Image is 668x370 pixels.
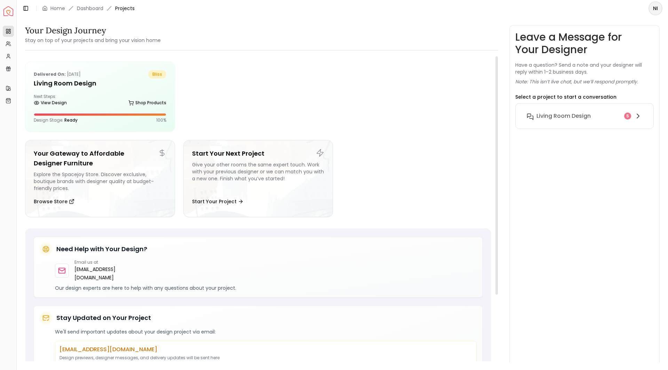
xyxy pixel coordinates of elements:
h5: Your Gateway to Affordable Designer Furniture [34,149,166,168]
p: Design previews, designer messages, and delivery updates will be sent here [59,355,472,361]
p: Select a project to start a conversation [515,93,617,100]
a: [EMAIL_ADDRESS][DOMAIN_NAME] [74,265,152,282]
p: Note: This isn’t live chat, but we’ll respond promptly. [515,78,638,85]
p: Have a question? Send a note and your designer will reply within 1–2 business days. [515,61,654,75]
p: Design Stage: [34,117,78,123]
button: NI [649,1,662,15]
span: NI [649,2,662,15]
p: 100 % [156,117,166,123]
a: Spacejoy [3,6,13,16]
a: Home [50,5,65,12]
span: Projects [115,5,135,12]
nav: breadcrumb [42,5,135,12]
b: Delivered on: [34,71,66,77]
p: We'll send important updates about your design project via email: [55,328,477,335]
button: Start Your Project [192,195,244,208]
a: Start Your Next ProjectGive your other rooms the same expert touch. Work with your previous desig... [183,140,333,217]
div: Explore the Spacejoy Store. Discover exclusive, boutique brands with designer quality at budget-f... [34,171,166,192]
div: Next Steps: [34,94,166,108]
div: 5 [624,113,631,120]
img: Spacejoy Logo [3,6,13,16]
span: bliss [148,70,166,79]
p: Our design experts are here to help with any questions about your project. [55,285,477,291]
h5: Living Room design [34,79,166,88]
h5: Stay Updated on Your Project [56,313,151,323]
span: Ready [64,117,78,123]
a: Shop Products [128,98,166,108]
h3: Your Design Journey [25,25,161,36]
a: Dashboard [77,5,103,12]
h5: Start Your Next Project [192,149,325,158]
a: View Design [34,98,67,108]
a: Your Gateway to Affordable Designer FurnitureExplore the Spacejoy Store. Discover exclusive, bout... [25,140,175,217]
button: Browse Store [34,195,74,208]
p: [EMAIL_ADDRESS][DOMAIN_NAME] [59,345,472,354]
h5: Need Help with Your Design? [56,244,147,254]
div: Give your other rooms the same expert touch. Work with your previous designer or we can match you... [192,161,325,192]
p: Email us at [74,260,152,265]
p: [DATE] [34,70,81,79]
h6: Living Room design [536,112,591,120]
small: Stay on top of your projects and bring your vision home [25,37,161,44]
h3: Leave a Message for Your Designer [515,31,654,56]
button: Living Room design5 [521,109,648,123]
